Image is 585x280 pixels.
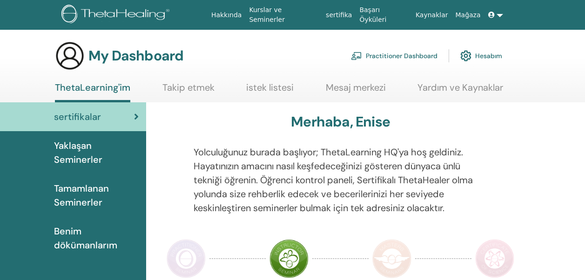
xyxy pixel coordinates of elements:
[55,82,130,102] a: ThetaLearning'im
[54,139,139,167] span: Yaklaşan Seminerler
[322,7,356,24] a: sertifika
[326,82,386,100] a: Mesaj merkezi
[475,239,514,278] img: Certificate of Science
[417,82,503,100] a: Yardım ve Kaynaklar
[162,82,215,100] a: Takip etmek
[451,7,484,24] a: Mağaza
[167,239,206,278] img: Practitioner
[351,46,437,66] a: Practitioner Dashboard
[246,82,294,100] a: istek listesi
[412,7,452,24] a: Kaynaklar
[291,113,390,130] h3: Merhaba, Enise
[356,1,411,28] a: Başarı Öyküleri
[61,5,173,26] img: logo.png
[54,224,139,252] span: Benim dökümanlarım
[460,46,502,66] a: Hesabım
[269,239,309,278] img: Instructor
[245,1,322,28] a: Kurslar ve Seminerler
[54,181,139,209] span: Tamamlanan Seminerler
[88,47,183,64] h3: My Dashboard
[54,110,101,124] span: sertifikalar
[351,52,362,60] img: chalkboard-teacher.svg
[194,145,487,215] p: Yolculuğunuz burada başlıyor; ThetaLearning HQ'ya hoş geldiniz. Hayatınızın amacını nasıl keşfede...
[55,41,85,71] img: generic-user-icon.jpg
[372,239,411,278] img: Master
[208,7,246,24] a: Hakkında
[460,48,471,64] img: cog.svg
